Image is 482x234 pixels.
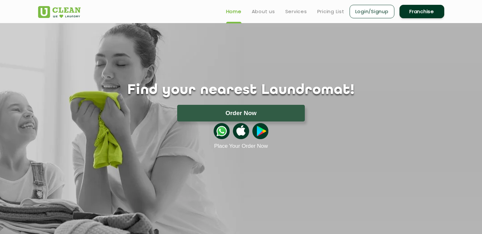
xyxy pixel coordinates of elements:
h1: Find your nearest Laundromat! [33,82,449,98]
a: Pricing List [317,8,344,15]
button: Order Now [177,105,305,121]
a: Login/Signup [350,5,394,18]
img: apple-icon.png [233,123,249,139]
a: Place Your Order Now [214,143,268,149]
a: Franchise [399,5,444,18]
a: About us [252,8,275,15]
a: Home [226,8,241,15]
img: UClean Laundry and Dry Cleaning [38,6,81,18]
img: playstoreicon.png [252,123,268,139]
img: whatsappicon.png [214,123,230,139]
a: Services [285,8,307,15]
